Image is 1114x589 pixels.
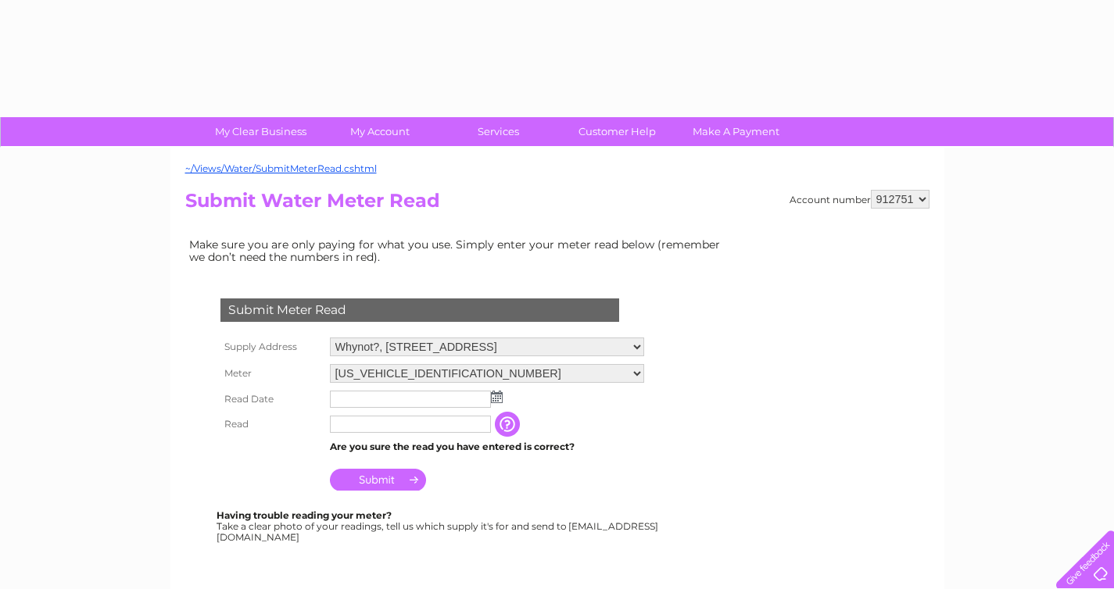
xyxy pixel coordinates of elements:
[217,360,326,387] th: Meter
[790,190,930,209] div: Account number
[330,469,426,491] input: Submit
[217,387,326,412] th: Read Date
[434,117,563,146] a: Services
[553,117,682,146] a: Customer Help
[185,162,377,174] a: ~/Views/Water/SubmitMeterRead.cshtml
[196,117,325,146] a: My Clear Business
[217,510,661,542] div: Take a clear photo of your readings, tell us which supply it's for and send to [EMAIL_ADDRESS][DO...
[217,334,326,360] th: Supply Address
[672,117,801,146] a: Make A Payment
[185,190,930,220] h2: Submit Water Meter Read
[315,117,444,146] a: My Account
[185,234,733,267] td: Make sure you are only paying for what you use. Simply enter your meter read below (remember we d...
[491,391,503,403] img: ...
[217,509,392,521] b: Having trouble reading your meter?
[326,437,648,457] td: Are you sure the read you have entered is correct?
[495,412,523,437] input: Information
[217,412,326,437] th: Read
[220,298,619,322] div: Submit Meter Read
